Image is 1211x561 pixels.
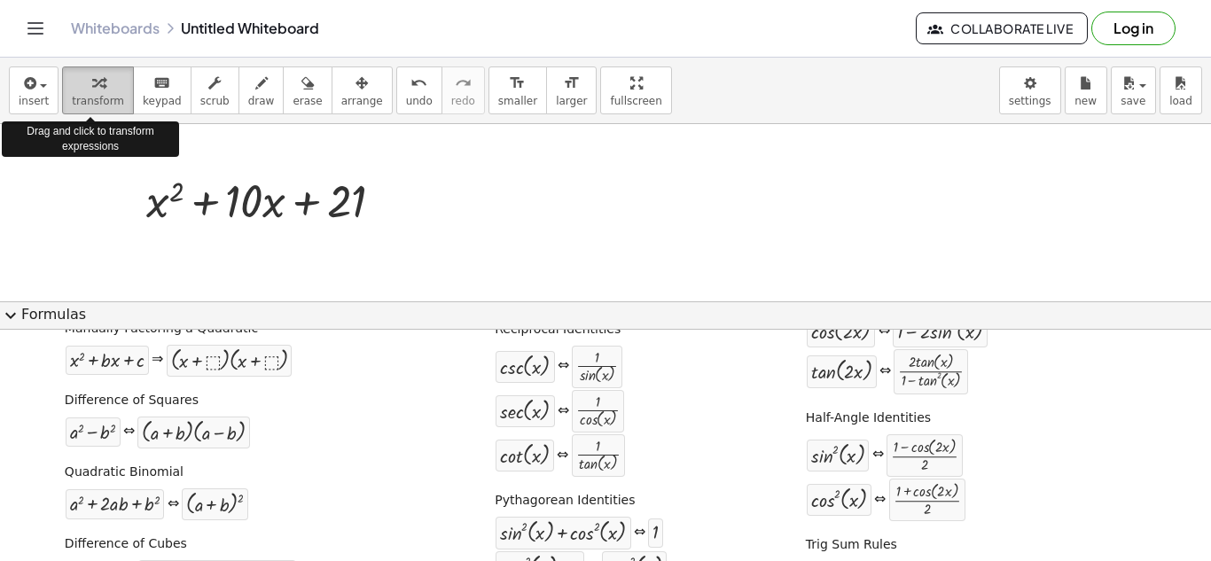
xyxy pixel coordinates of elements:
label: Difference of Cubes [65,535,187,553]
label: Difference of Squares [65,392,199,409]
button: draw [238,66,285,114]
span: settings [1009,95,1051,107]
span: draw [248,95,275,107]
button: Log in [1091,12,1176,45]
div: ⇔ [557,446,568,466]
div: Drag and click to transform expressions [2,121,179,157]
button: scrub [191,66,239,114]
span: larger [556,95,587,107]
div: ⇔ [558,356,569,377]
span: undo [406,95,433,107]
div: ⇔ [123,422,135,442]
button: new [1065,66,1107,114]
label: Reciprocal Identities [495,321,621,339]
button: Toggle navigation [21,14,50,43]
i: keyboard [153,73,170,94]
div: ⇔ [872,445,884,465]
span: redo [451,95,475,107]
span: Collaborate Live [931,20,1073,36]
label: Quadratic Binomial [65,464,184,481]
i: format_size [509,73,526,94]
div: ⇔ [168,495,179,515]
button: format_sizesmaller [488,66,547,114]
i: undo [410,73,427,94]
button: save [1111,66,1156,114]
span: scrub [200,95,230,107]
button: keyboardkeypad [133,66,191,114]
button: transform [62,66,134,114]
button: format_sizelarger [546,66,597,114]
a: Whiteboards [71,19,160,37]
span: smaller [498,95,537,107]
span: transform [72,95,124,107]
div: ⇔ [879,362,891,382]
button: Collaborate Live [916,12,1088,44]
i: format_size [563,73,580,94]
label: Trig Sum Rules [806,536,897,554]
button: settings [999,66,1061,114]
button: redoredo [441,66,485,114]
label: Half-Angle Identities [806,409,931,427]
span: save [1121,95,1145,107]
button: fullscreen [600,66,671,114]
button: insert [9,66,59,114]
button: erase [283,66,332,114]
div: ⇒ [152,350,163,370]
i: redo [455,73,472,94]
span: keypad [143,95,182,107]
div: ⇔ [874,490,886,510]
div: ⇔ [558,401,569,422]
button: undoundo [396,66,442,114]
div: ⇔ [634,523,645,543]
span: fullscreen [610,95,661,107]
label: Pythagorean Identities [495,492,635,510]
div: ⇔ [879,322,890,342]
button: load [1160,66,1202,114]
span: erase [293,95,322,107]
span: arrange [341,95,383,107]
button: arrange [332,66,393,114]
span: load [1169,95,1192,107]
span: insert [19,95,49,107]
span: new [1074,95,1097,107]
